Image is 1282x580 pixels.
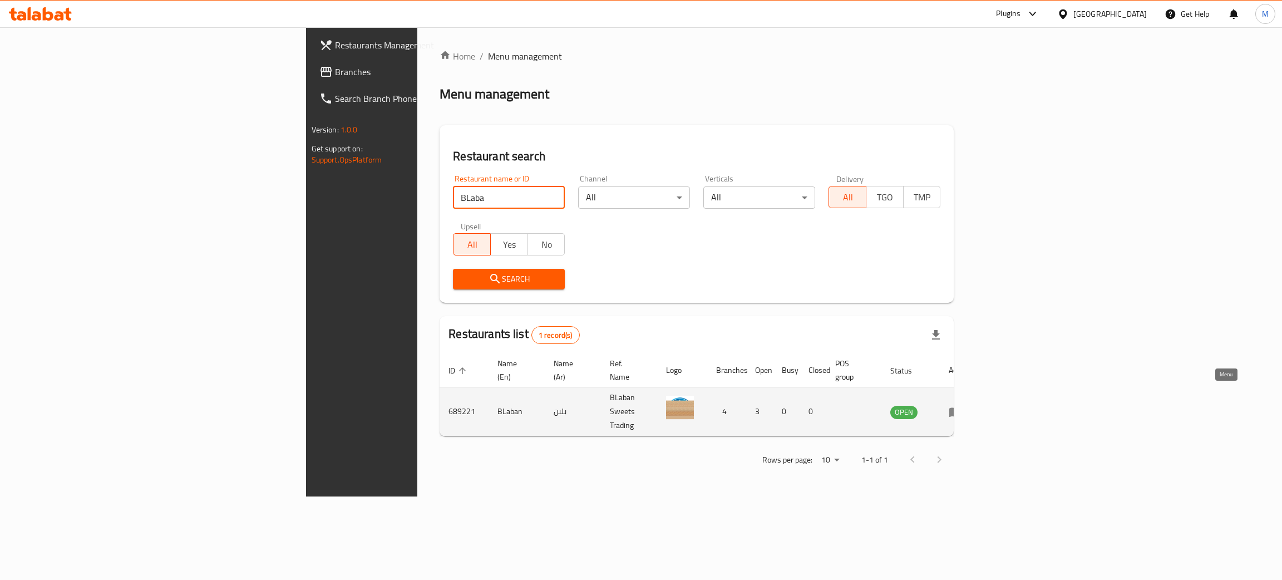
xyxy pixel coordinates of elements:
span: Name (En) [497,357,531,384]
a: Restaurants Management [310,32,520,58]
span: Menu management [488,50,562,63]
span: All [834,189,862,205]
a: Branches [310,58,520,85]
nav: breadcrumb [440,50,954,63]
table: enhanced table [440,353,978,436]
span: TGO [871,189,899,205]
div: All [578,186,690,209]
div: All [703,186,815,209]
p: 1-1 of 1 [861,453,888,467]
button: TGO [866,186,904,208]
span: Ref. Name [610,357,644,384]
div: Rows per page: [817,452,844,469]
button: No [527,233,565,255]
div: Plugins [996,7,1020,21]
a: Support.OpsPlatform [312,153,382,167]
a: Search Branch Phone [310,85,520,112]
td: بلبن [545,387,601,436]
button: TMP [903,186,941,208]
th: Logo [657,353,707,387]
label: Delivery [836,175,864,183]
span: Get support on: [312,141,363,156]
span: ID [448,364,470,377]
th: Open [746,353,773,387]
label: Upsell [461,222,481,230]
div: Total records count [531,326,580,344]
th: Branches [707,353,746,387]
span: Search Branch Phone [335,92,511,105]
span: Search [462,272,556,286]
span: 1.0.0 [341,122,358,137]
h2: Restaurant search [453,148,940,165]
th: Closed [800,353,826,387]
h2: Restaurants list [448,326,579,344]
span: Branches [335,65,511,78]
p: Rows per page: [762,453,812,467]
div: Export file [923,322,949,348]
th: Action [940,353,978,387]
span: 1 record(s) [532,330,579,341]
span: OPEN [890,406,918,419]
span: Status [890,364,926,377]
input: Search for restaurant name or ID.. [453,186,565,209]
span: Yes [495,237,524,253]
img: BLaban [666,396,694,424]
span: POS group [835,357,868,384]
th: Busy [773,353,800,387]
button: All [453,233,491,255]
button: All [829,186,866,208]
span: Restaurants Management [335,38,511,52]
td: BLaban Sweets Trading [601,387,657,436]
button: Yes [490,233,528,255]
td: 4 [707,387,746,436]
span: All [458,237,486,253]
td: 3 [746,387,773,436]
div: [GEOGRAPHIC_DATA] [1073,8,1147,20]
span: Name (Ar) [554,357,588,384]
td: 0 [800,387,826,436]
button: Search [453,269,565,289]
span: No [532,237,561,253]
span: Version: [312,122,339,137]
span: M [1262,8,1269,20]
td: 0 [773,387,800,436]
span: TMP [908,189,936,205]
